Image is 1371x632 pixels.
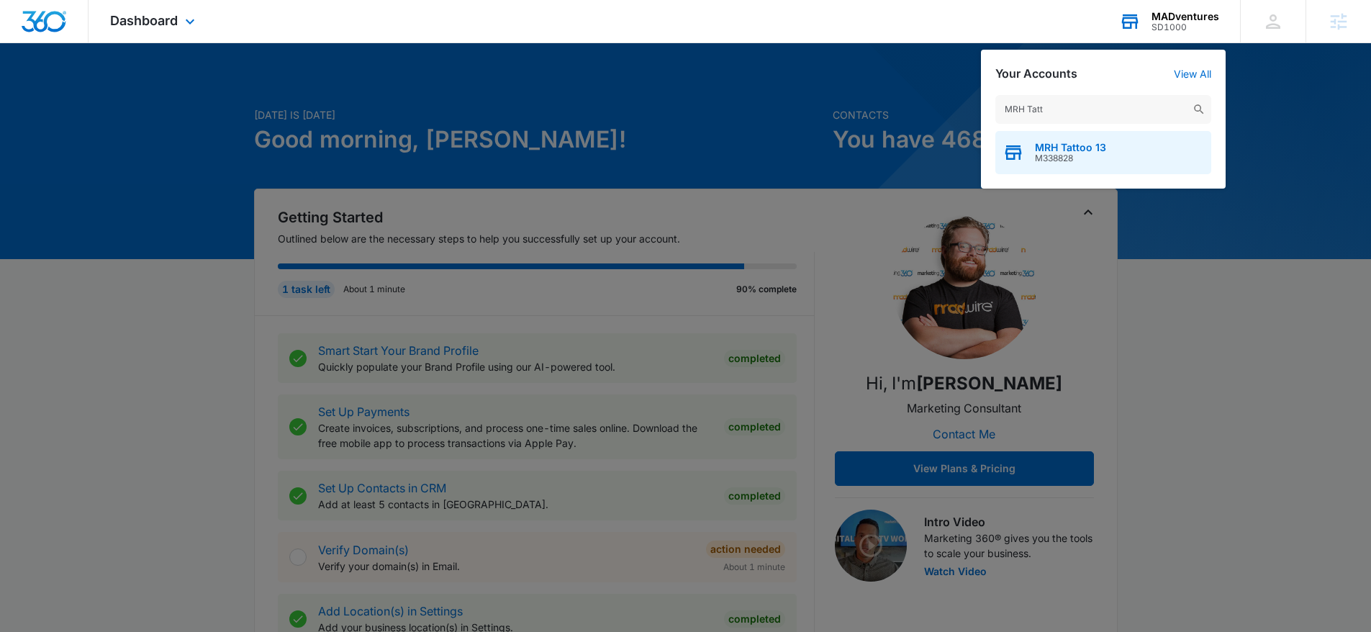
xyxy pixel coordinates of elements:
span: Dashboard [110,13,178,28]
div: account id [1151,22,1219,32]
div: account name [1151,11,1219,22]
button: MRH Tattoo 13M338828 [995,131,1211,174]
span: M338828 [1035,153,1106,163]
a: View All [1174,68,1211,80]
input: Search Accounts [995,95,1211,124]
h2: Your Accounts [995,67,1077,81]
span: MRH Tattoo 13 [1035,142,1106,153]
